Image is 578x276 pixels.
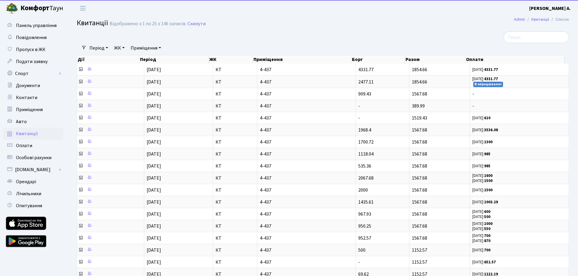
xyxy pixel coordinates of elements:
[484,247,490,253] b: 700
[112,43,127,53] a: ЖК
[260,260,353,265] span: 4-437
[16,178,36,185] span: Орендарі
[3,116,63,128] a: Авто
[147,259,161,265] span: [DATE]
[216,104,255,108] span: КТ
[412,211,427,217] span: 1567.68
[110,21,186,27] div: Відображено з 1 по 25 з 146 записів.
[147,187,161,193] span: [DATE]
[216,200,255,205] span: КТ
[484,115,490,121] b: 610
[484,187,493,193] b: 1500
[412,235,427,241] span: 1567.68
[3,32,63,44] a: Повідомлення
[412,259,427,265] span: 1152.57
[358,199,374,205] span: 1435.61
[472,173,493,178] small: [DATE]:
[216,128,255,132] span: КТ
[472,115,490,121] small: [DATE]:
[216,80,255,84] span: КТ
[549,16,569,23] li: Список
[260,140,353,144] span: 4-437
[472,199,498,205] small: [DATE]:
[216,224,255,229] span: КТ
[147,211,161,217] span: [DATE]
[484,233,490,238] b: 700
[16,22,57,29] span: Панель управління
[412,79,427,85] span: 1854.66
[260,80,353,84] span: 4-437
[472,67,498,72] small: [DATE]:
[147,235,161,241] span: [DATE]
[472,151,490,157] small: [DATE]:
[16,202,42,209] span: Опитування
[484,226,490,232] b: 550
[412,223,427,229] span: 1567.68
[473,82,503,87] small: В опрацюванні
[147,103,161,109] span: [DATE]
[216,152,255,156] span: КТ
[3,20,63,32] a: Панель управління
[216,164,255,168] span: КТ
[484,76,498,82] b: 4331.77
[3,80,63,92] a: Документи
[472,259,496,265] small: [DATE]:
[3,68,63,80] a: Спорт
[216,67,255,72] span: КТ
[505,13,578,26] nav: breadcrumb
[472,209,490,214] small: [DATE]:
[260,67,353,72] span: 4-437
[484,173,493,178] b: 1600
[412,175,427,181] span: 1567.68
[139,55,208,64] th: Період
[412,247,427,253] span: 1152.57
[472,214,490,220] small: [DATE]:
[209,55,253,64] th: ЖК
[216,188,255,193] span: КТ
[3,104,63,116] a: Приміщення
[216,176,255,180] span: КТ
[358,66,374,73] span: 4331.77
[16,58,48,65] span: Подати заявку
[472,233,490,238] small: [DATE]:
[472,127,498,133] small: [DATE]:
[3,176,63,188] a: Орендарі
[3,188,63,200] a: Лічильники
[260,224,353,229] span: 4-437
[16,190,41,197] span: Лічильники
[16,118,27,125] span: Авто
[147,139,161,145] span: [DATE]
[260,188,353,193] span: 4-437
[484,67,498,72] b: 4331.77
[358,79,374,85] span: 2477.11
[260,236,353,241] span: 4-437
[472,226,490,232] small: [DATE]:
[412,91,427,97] span: 1567.68
[412,163,427,169] span: 1567.68
[147,199,161,205] span: [DATE]
[472,178,493,183] small: [DATE]:
[3,200,63,212] a: Опитування
[3,164,63,176] a: [DOMAIN_NAME]
[358,211,371,217] span: 967.93
[472,139,493,145] small: [DATE]:
[16,34,47,41] span: Повідомлення
[484,127,498,133] b: 3536.08
[216,260,255,265] span: КТ
[216,116,255,120] span: КТ
[358,103,360,109] span: -
[20,3,49,13] b: Комфорт
[260,176,353,180] span: 4-437
[529,5,571,12] a: [PERSON_NAME] А.
[87,43,110,53] a: Період
[3,152,63,164] a: Особові рахунки
[412,187,427,193] span: 1567.68
[128,43,163,53] a: Приміщення
[484,151,490,157] b: 985
[358,163,371,169] span: 535.36
[358,247,365,253] span: 500
[260,164,353,168] span: 4-437
[260,104,353,108] span: 4-437
[216,212,255,217] span: КТ
[358,223,371,229] span: 950.25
